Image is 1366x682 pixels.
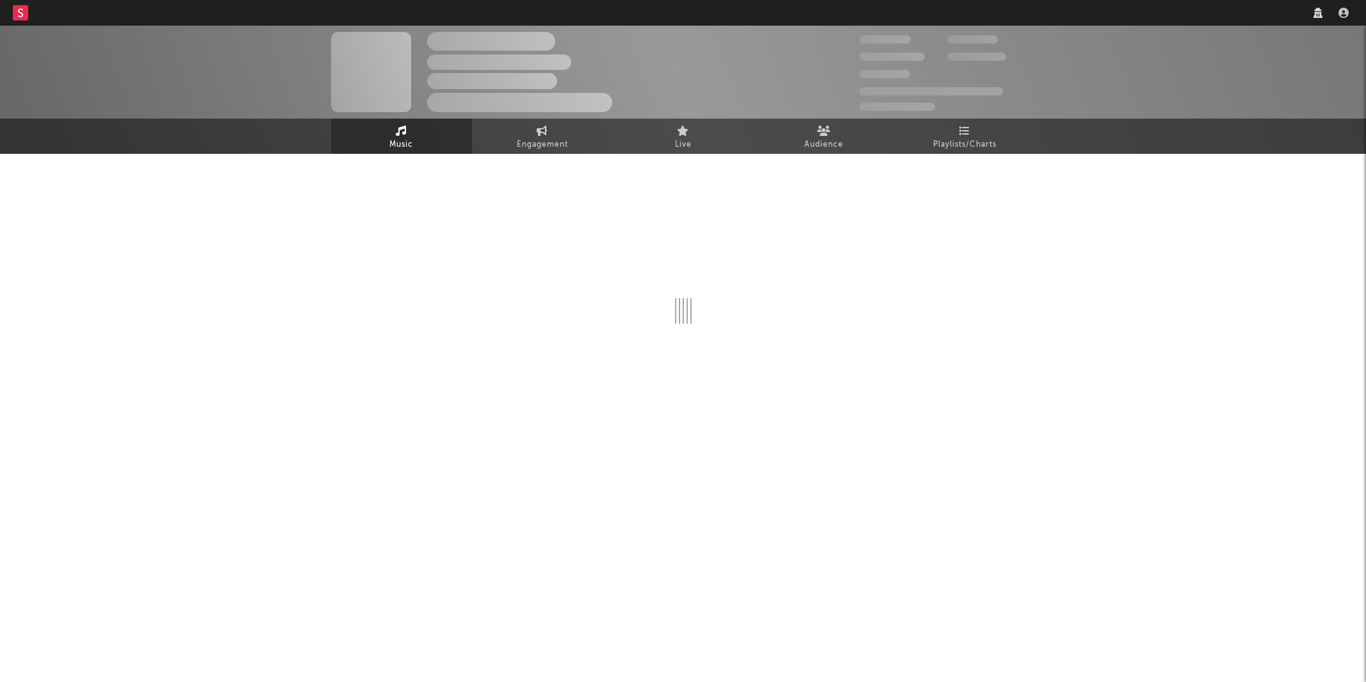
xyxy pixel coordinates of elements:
[895,119,1036,154] a: Playlists/Charts
[947,53,1006,61] span: 1,000,000
[675,137,692,153] span: Live
[947,35,998,44] span: 100,000
[859,53,925,61] span: 50,000,000
[517,137,568,153] span: Engagement
[859,70,910,78] span: 100,000
[933,137,996,153] span: Playlists/Charts
[331,119,472,154] a: Music
[613,119,754,154] a: Live
[472,119,613,154] a: Engagement
[804,137,843,153] span: Audience
[754,119,895,154] a: Audience
[859,87,1003,96] span: 50,000,000 Monthly Listeners
[389,137,413,153] span: Music
[859,35,911,44] span: 300,000
[859,103,935,111] span: Jump Score: 85.0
